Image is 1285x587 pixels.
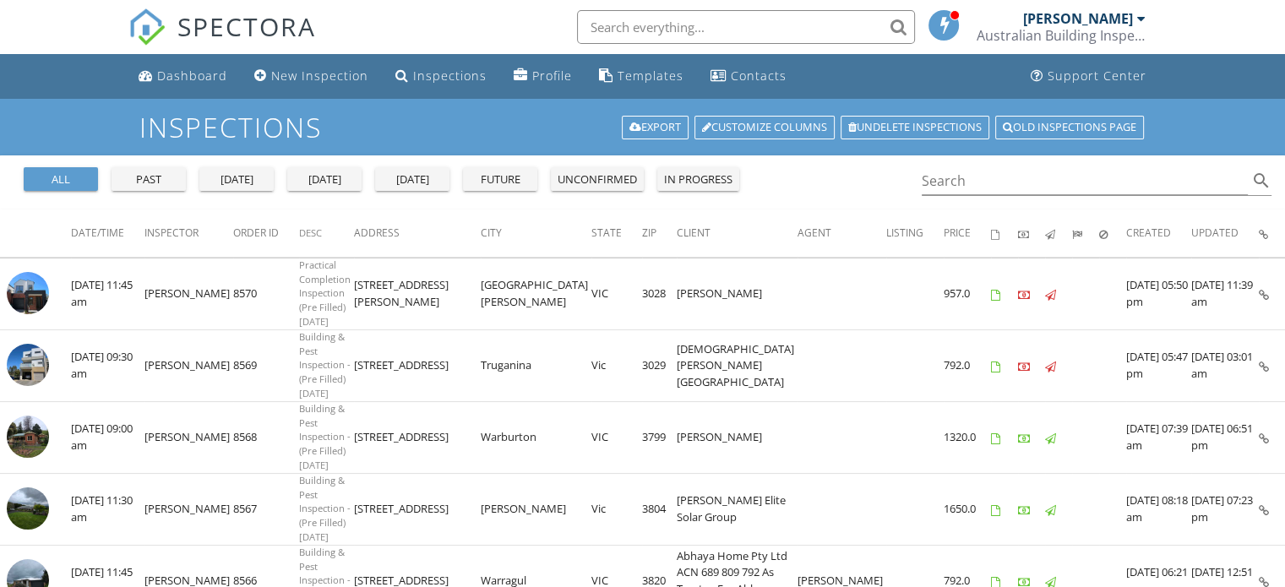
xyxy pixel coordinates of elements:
td: [PERSON_NAME] [144,401,233,473]
a: Dashboard [132,61,234,92]
span: Building & Pest Inspection - (Pre Filled) [DATE] [299,474,351,543]
td: [STREET_ADDRESS] [354,473,481,545]
td: [PERSON_NAME] [677,401,798,473]
td: [DATE] 05:50 pm [1126,258,1191,329]
span: Building & Pest Inspection - (Pre Filled) [DATE] [299,402,351,471]
input: Search [922,167,1249,195]
td: 792.0 [944,329,991,401]
td: [DATE] 08:18 am [1126,473,1191,545]
td: 8567 [233,473,299,545]
a: Contacts [704,61,793,92]
a: SPECTORA [128,23,316,58]
td: Vic [591,473,642,545]
span: Agent [798,226,831,240]
span: Inspector [144,226,199,240]
td: [DATE] 05:47 pm [1126,329,1191,401]
td: 8570 [233,258,299,329]
div: [PERSON_NAME] [1023,10,1133,27]
th: Paid: Not sorted. [1018,209,1045,257]
td: 8568 [233,401,299,473]
td: [PERSON_NAME] [144,329,233,401]
td: [DATE] 07:23 pm [1191,473,1259,545]
td: 3028 [642,258,677,329]
div: Contacts [731,68,787,84]
span: Created [1126,226,1171,240]
img: 9565906%2Freports%2F7c8cb8b8-2c72-4b41-9cde-ec276ed519d1%2Fcover_photos%2FZoy7ykK79Dvgp432BenZ%2F... [7,416,49,458]
div: future [470,171,531,188]
td: [DATE] 11:39 am [1191,258,1259,329]
span: Zip [642,226,656,240]
div: in progress [664,171,732,188]
a: Company Profile [507,61,579,92]
span: Building & Pest Inspection - (Pre Filled) [DATE] [299,330,351,399]
th: Price: Not sorted. [944,209,991,257]
button: future [463,167,537,191]
div: past [118,171,179,188]
a: Undelete inspections [841,116,989,139]
th: Agreements signed: Not sorted. [991,209,1018,257]
a: New Inspection [248,61,375,92]
span: Updated [1191,226,1239,240]
th: Client: Not sorted. [677,209,798,257]
div: Australian Building Inspections Pty.Ltd [977,27,1146,44]
a: Old inspections page [995,116,1144,139]
button: all [24,167,98,191]
button: [DATE] [375,167,449,191]
th: Zip: Not sorted. [642,209,677,257]
td: [DATE] 09:30 am [71,329,144,401]
input: Search everything... [577,10,915,44]
div: Profile [532,68,572,84]
img: 9575857%2Freports%2F02d5e679-d7f9-46fe-acd1-9d8f3abc70b9%2Fcover_photos%2FQJJxgl8WlX06VhzWVZmZ%2F... [7,344,49,386]
span: Practical Completion Inspection (Pre Filled) [DATE] [299,258,351,328]
th: Published: Not sorted. [1045,209,1072,257]
a: Export [622,116,689,139]
th: Address: Not sorted. [354,209,481,257]
td: [STREET_ADDRESS] [354,329,481,401]
div: all [30,171,91,188]
span: Listing [886,226,923,240]
a: Support Center [1024,61,1153,92]
button: in progress [657,167,739,191]
span: Desc [299,226,322,239]
td: [DATE] 09:00 am [71,401,144,473]
td: 1320.0 [944,401,991,473]
td: Vic [591,329,642,401]
td: 3029 [642,329,677,401]
th: Canceled: Not sorted. [1099,209,1126,257]
a: Inspections [389,61,493,92]
button: past [112,167,186,191]
img: 9575858%2Fcover_photos%2FQ9KN1dkE2oXNzl5tBCGD%2Fsmall.jpg [7,272,49,314]
span: Client [677,226,711,240]
div: unconfirmed [558,171,637,188]
th: Created: Not sorted. [1126,209,1191,257]
td: [DATE] 11:30 am [71,473,144,545]
a: Templates [592,61,690,92]
th: City: Not sorted. [481,209,591,257]
div: Dashboard [157,68,227,84]
td: [PERSON_NAME] [144,473,233,545]
td: [DATE] 11:45 am [71,258,144,329]
td: [PERSON_NAME] [144,258,233,329]
span: Price [944,226,971,240]
button: unconfirmed [551,167,644,191]
div: [DATE] [294,171,355,188]
td: [PERSON_NAME] [677,258,798,329]
td: Warburton [481,401,591,473]
th: Submitted: Not sorted. [1072,209,1099,257]
td: 1650.0 [944,473,991,545]
td: [STREET_ADDRESS][PERSON_NAME] [354,258,481,329]
span: Address [354,226,400,240]
td: [PERSON_NAME] Elite Solar Group [677,473,798,545]
th: Updated: Not sorted. [1191,209,1259,257]
i: search [1251,171,1271,191]
td: 3799 [642,401,677,473]
div: [DATE] [382,171,443,188]
span: Order ID [233,226,279,240]
th: Inspector: Not sorted. [144,209,233,257]
span: SPECTORA [177,8,316,44]
div: New Inspection [271,68,368,84]
td: VIC [591,258,642,329]
td: Truganina [481,329,591,401]
td: [STREET_ADDRESS] [354,401,481,473]
td: [DATE] 07:39 am [1126,401,1191,473]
